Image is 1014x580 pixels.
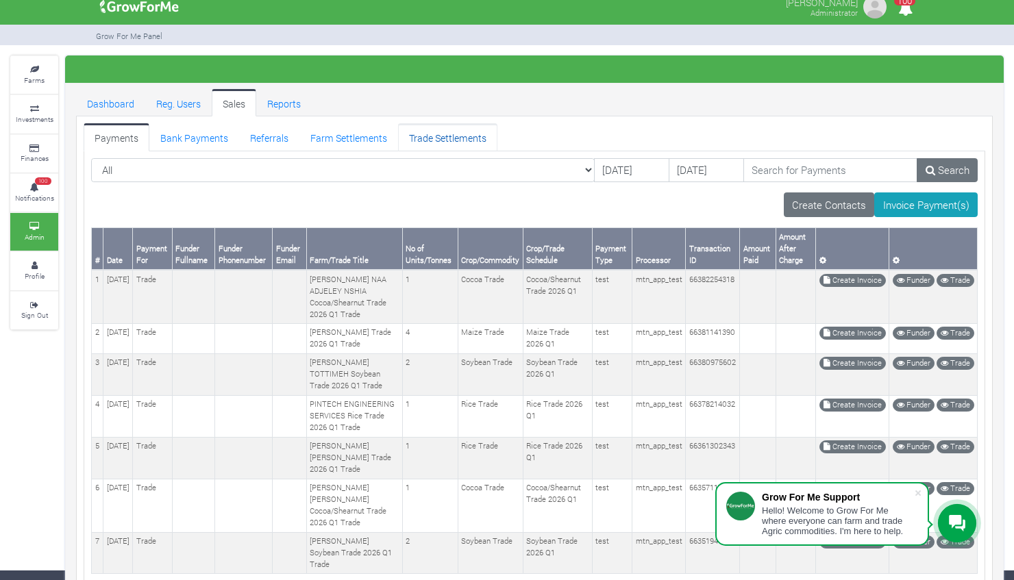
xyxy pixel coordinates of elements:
[776,228,815,270] th: Amount After Charge
[402,532,458,574] td: 2
[632,353,686,395] td: mtn_app_test
[92,532,103,574] td: 7
[398,123,497,151] a: Trade Settlements
[592,395,632,437] td: test
[145,89,212,116] a: Reg. Users
[84,123,149,151] a: Payments
[523,270,592,323] td: Cocoa/Shearnut Trade 2026 Q1
[686,270,740,323] td: 66382254318
[24,75,45,85] small: Farms
[306,323,402,353] td: [PERSON_NAME] Trade 2026 Q1 Trade
[10,95,58,133] a: Investments
[256,89,312,116] a: Reports
[762,492,914,503] div: Grow For Me Support
[273,228,306,270] th: Funder Email
[306,395,402,437] td: PINTECH ENGINEERING SERVICES Rice Trade 2026 Q1 Trade
[592,323,632,353] td: test
[819,274,886,287] a: Create Invoice
[133,270,173,323] td: Trade
[893,357,935,370] a: Funder
[686,437,740,479] td: 66361302343
[632,395,686,437] td: mtn_app_test
[92,479,103,532] td: 6
[25,271,45,281] small: Profile
[306,532,402,574] td: [PERSON_NAME] Soybean Trade 2026 Q1 Trade
[784,192,875,217] a: Create Contacts
[523,395,592,437] td: Rice Trade 2026 Q1
[25,232,45,242] small: Admin
[133,353,173,395] td: Trade
[103,270,133,323] td: [DATE]
[892,3,919,16] a: 100
[133,323,173,353] td: Trade
[937,327,974,340] a: Trade
[686,532,740,574] td: 66351947052
[92,395,103,437] td: 4
[458,353,523,395] td: Soybean Trade
[523,228,592,270] th: Crop/Trade Schedule
[10,213,58,251] a: Admin
[10,292,58,329] a: Sign Out
[92,270,103,323] td: 1
[523,323,592,353] td: Maize Trade 2026 Q1
[762,505,914,536] div: Hello! Welcome to Grow For Me where everyone can farm and trade Agric commodities. I'm here to help.
[523,353,592,395] td: Soybean Trade 2026 Q1
[458,395,523,437] td: Rice Trade
[215,228,273,270] th: Funder Phonenumber
[458,270,523,323] td: Cocoa Trade
[96,31,162,41] small: Grow For Me Panel
[458,532,523,574] td: Soybean Trade
[103,395,133,437] td: [DATE]
[133,228,173,270] th: Payment For
[133,437,173,479] td: Trade
[523,437,592,479] td: Rice Trade 2026 Q1
[133,532,173,574] td: Trade
[10,56,58,94] a: Farms
[306,353,402,395] td: [PERSON_NAME] TOTTIMEH Soybean Trade 2026 Q1 Trade
[402,437,458,479] td: 1
[594,158,669,183] input: DD/MM/YYYY
[458,323,523,353] td: Maize Trade
[149,123,239,151] a: Bank Payments
[592,437,632,479] td: test
[306,228,402,270] th: Farm/Trade Title
[103,532,133,574] td: [DATE]
[632,479,686,532] td: mtn_app_test
[743,158,918,183] input: Search for Payments
[402,228,458,270] th: No of Units/Tonnes
[893,399,935,412] a: Funder
[10,174,58,212] a: 100 Notifications
[402,323,458,353] td: 4
[103,228,133,270] th: Date
[937,482,974,495] a: Trade
[592,228,632,270] th: Payment Type
[686,479,740,532] td: 66357117497
[10,252,58,290] a: Profile
[893,440,935,453] a: Funder
[669,158,744,183] input: DD/MM/YYYY
[632,323,686,353] td: mtn_app_test
[103,479,133,532] td: [DATE]
[893,274,935,287] a: Funder
[402,353,458,395] td: 2
[686,228,740,270] th: Transaction ID
[92,228,103,270] th: #
[686,323,740,353] td: 66381141390
[458,479,523,532] td: Cocoa Trade
[819,399,886,412] a: Create Invoice
[458,437,523,479] td: Rice Trade
[172,228,214,270] th: Funder Fullname
[523,479,592,532] td: Cocoa/Shearnut Trade 2026 Q1
[937,357,974,370] a: Trade
[402,479,458,532] td: 1
[306,270,402,323] td: [PERSON_NAME] NAA ADJELEY NSHIA Cocoa/Shearnut Trade 2026 Q1 Trade
[632,532,686,574] td: mtn_app_test
[937,440,974,453] a: Trade
[592,479,632,532] td: test
[937,399,974,412] a: Trade
[133,479,173,532] td: Trade
[893,327,935,340] a: Funder
[592,270,632,323] td: test
[212,89,256,116] a: Sales
[133,395,173,437] td: Trade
